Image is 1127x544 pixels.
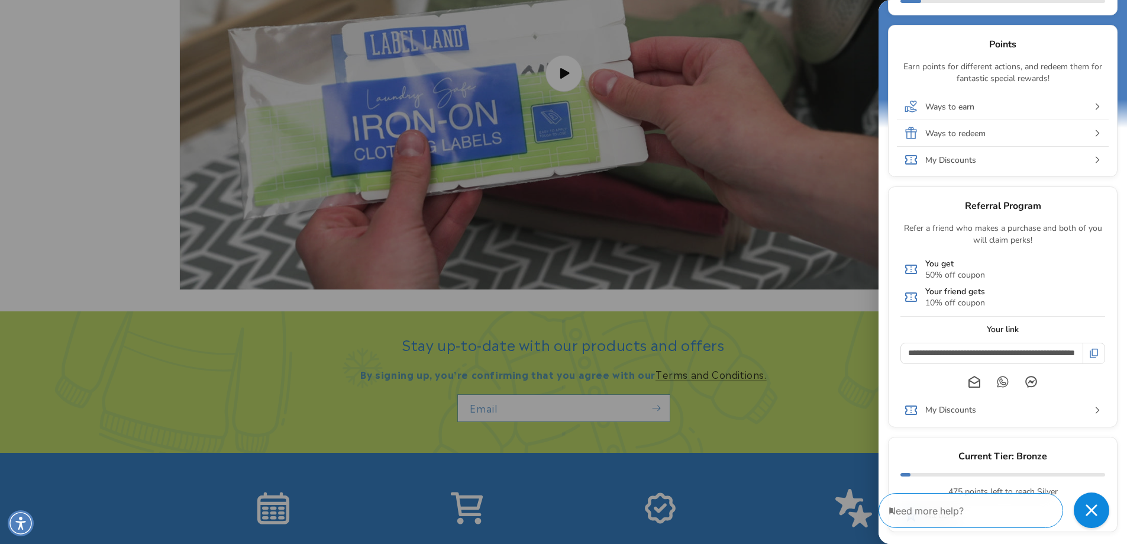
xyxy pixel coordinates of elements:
[900,199,1105,213] p: Referral Program
[895,96,1111,117] button: Ways to earn
[925,269,985,281] p: 50% off coupon
[900,37,1105,51] p: Points
[1021,371,1042,392] a: facebook - open in a new tab
[901,343,1083,363] input: Text field
[900,61,1105,84] p: Earn points for different actions, and redeem them for fantastic special rewards!
[925,258,985,270] p: You get
[8,510,34,536] div: Accessibility Menu
[925,297,985,309] p: 10% off coupon
[900,317,1105,336] p: Your link
[879,488,1115,532] iframe: Gorgias Floating Chat
[900,223,1105,246] p: Refer a friend who makes a purchase and both of you will claim perks!
[1083,343,1105,363] button: button
[900,486,1105,526] p: 475 points left to reach Silver
[925,286,985,298] p: Your friend gets
[964,371,985,392] a: send an email to ?body=https://labelland.com?referral_code=nr00sVcJhgaR3wmbT2RW
[992,371,1013,392] a: wa.me - open in a new tab
[895,123,1111,144] button: Ways to redeem
[895,149,1111,170] button: My Discounts
[900,449,1105,463] p: Current Tier: Bronze
[895,400,1111,421] button: My Discounts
